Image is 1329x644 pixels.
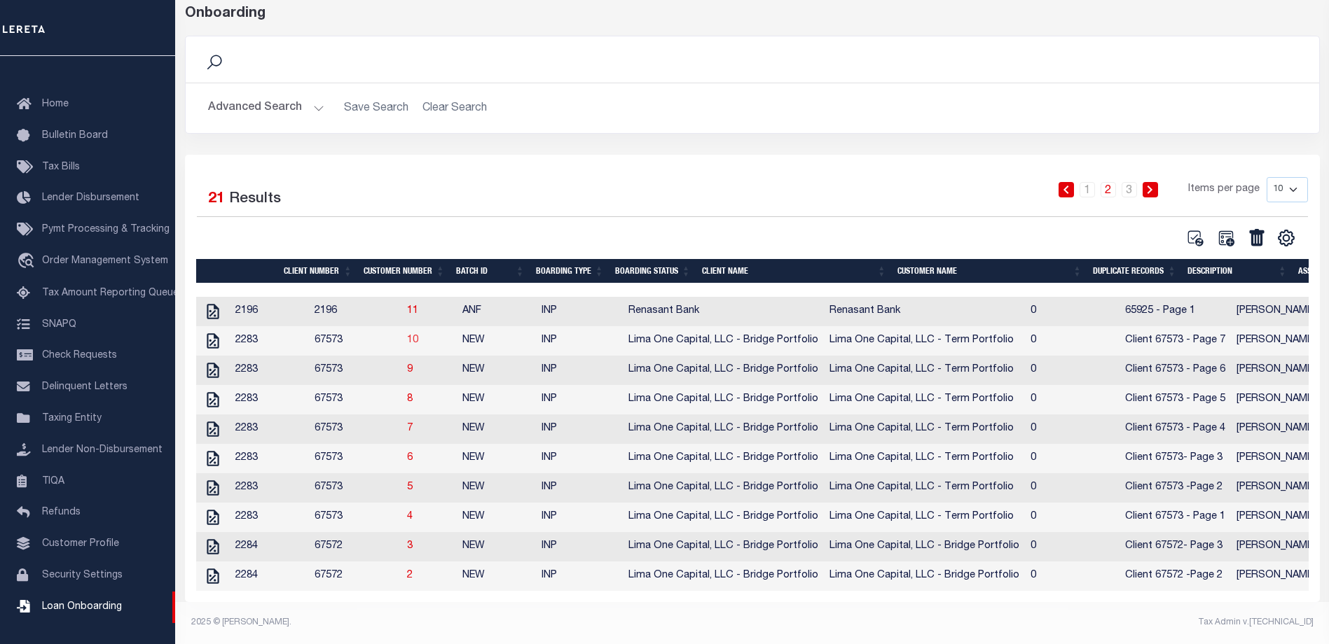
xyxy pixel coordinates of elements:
[892,259,1087,283] th: Customer Name: activate to sort column ascending
[407,541,413,551] a: 3
[623,444,824,473] td: Lima One Capital, LLC - Bridge Portfolio
[1025,561,1120,591] td: 0
[1120,444,1231,473] td: Client 67573- Page 3
[623,473,824,503] td: Lima One Capital, LLC - Bridge Portfolio
[536,326,623,356] td: INP
[623,297,824,326] td: Renasant Bank
[42,319,76,329] span: SNAPQ
[824,503,1025,532] td: Lima One Capital, LLC - Term Portfolio
[208,192,225,206] span: 21
[457,356,536,385] td: NEW
[536,503,623,532] td: INP
[623,414,824,444] td: Lima One Capital, LLC - Bridge Portfolio
[1120,326,1231,356] td: Client 67573 - Page 7
[824,385,1025,414] td: Lima One Capital, LLC - Term Portfolio
[450,259,530,283] th: Batch ID: activate to sort column ascending
[1101,182,1116,197] a: 2
[536,532,623,561] td: INP
[42,225,170,234] span: Pymt Processing & Tracking
[407,453,413,463] a: 6
[42,602,122,612] span: Loan Onboarding
[623,385,824,414] td: Lima One Capital, LLC - Bridge Portfolio
[42,570,123,580] span: Security Settings
[457,414,536,444] td: NEW
[309,414,401,444] td: 67573
[309,444,401,473] td: 67573
[42,131,108,141] span: Bulletin Board
[230,356,309,385] td: 2283
[230,414,309,444] td: 2283
[824,444,1025,473] td: Lima One Capital, LLC - Term Portfolio
[1025,414,1120,444] td: 0
[536,444,623,473] td: INP
[1182,259,1293,283] th: Description: activate to sort column ascending
[763,616,1314,629] div: Tax Admin v.[TECHNICAL_ID]
[1120,414,1231,444] td: Client 67573 - Page 4
[623,503,824,532] td: Lima One Capital, LLC - Bridge Portfolio
[181,616,752,629] div: 2025 © [PERSON_NAME].
[407,335,418,345] a: 10
[309,473,401,503] td: 67573
[1087,259,1182,283] th: Duplicate Records: activate to sort column ascending
[1120,356,1231,385] td: Client 67573 - Page 6
[407,482,413,492] a: 5
[309,532,401,561] td: 67572
[17,253,39,271] i: travel_explore
[1025,385,1120,414] td: 0
[457,297,536,326] td: ANF
[457,561,536,591] td: NEW
[457,473,536,503] td: NEW
[824,561,1025,591] td: Lima One Capital, LLC - Bridge Portfolio
[457,444,536,473] td: NEW
[208,94,324,122] button: Advanced Search
[1188,182,1260,197] span: Items per page
[42,507,81,517] span: Refunds
[696,259,892,283] th: Client Name: activate to sort column ascending
[42,99,69,109] span: Home
[824,414,1025,444] td: Lima One Capital, LLC - Term Portfolio
[309,503,401,532] td: 67573
[824,532,1025,561] td: Lima One Capital, LLC - Bridge Portfolio
[230,385,309,414] td: 2283
[1120,297,1231,326] td: 65925 - Page 1
[1120,503,1231,532] td: Client 67573 - Page 1
[824,356,1025,385] td: Lima One Capital, LLC - Term Portfolio
[1025,532,1120,561] td: 0
[1120,473,1231,503] td: Client 67573 -Page 2
[309,385,401,414] td: 67573
[42,414,102,423] span: Taxing Entity
[536,414,623,444] td: INP
[230,473,309,503] td: 2283
[42,162,80,172] span: Tax Bills
[610,259,696,283] th: Boarding Status: activate to sort column ascending
[309,326,401,356] td: 67573
[230,297,309,326] td: 2196
[230,532,309,561] td: 2284
[457,503,536,532] td: NEW
[536,385,623,414] td: INP
[1122,182,1137,197] a: 3
[1025,503,1120,532] td: 0
[358,259,450,283] th: Customer Number: activate to sort column ascending
[42,382,128,392] span: Delinquent Letters
[536,561,623,591] td: INP
[824,297,1025,326] td: Renasant Bank
[407,394,413,404] a: 8
[407,306,418,316] a: 11
[42,539,119,549] span: Customer Profile
[309,356,401,385] td: 67573
[536,356,623,385] td: INP
[457,385,536,414] td: NEW
[407,570,413,580] a: 2
[530,259,610,283] th: Boarding Type: activate to sort column ascending
[229,188,281,211] label: Results
[623,532,824,561] td: Lima One Capital, LLC - Bridge Portfolio
[1025,297,1120,326] td: 0
[623,356,824,385] td: Lima One Capital, LLC - Bridge Portfolio
[1080,182,1095,197] a: 1
[230,503,309,532] td: 2283
[407,365,413,374] a: 9
[309,561,401,591] td: 67572
[185,3,1320,24] div: Onboarding
[309,297,401,326] td: 2196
